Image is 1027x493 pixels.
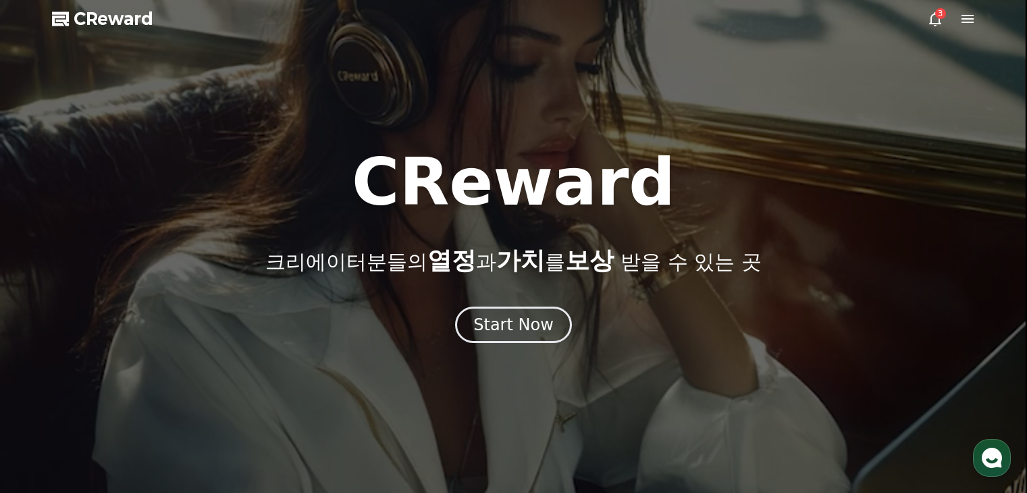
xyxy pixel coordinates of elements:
[455,320,572,333] a: Start Now
[265,247,761,274] p: 크리에이터분들의 과 를 받을 수 있는 곳
[455,307,572,343] button: Start Now
[473,314,554,336] div: Start Now
[935,8,946,19] div: 3
[52,8,153,30] a: CReward
[496,246,545,274] span: 가치
[427,246,476,274] span: 열정
[565,246,614,274] span: 보상
[352,150,675,215] h1: CReward
[927,11,943,27] a: 3
[74,8,153,30] span: CReward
